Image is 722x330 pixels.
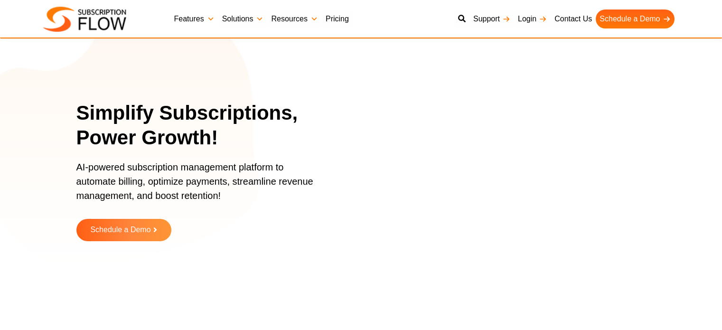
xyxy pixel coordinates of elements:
[322,9,353,28] a: Pricing
[218,9,268,28] a: Solutions
[514,9,551,28] a: Login
[469,9,514,28] a: Support
[43,7,126,32] img: Subscriptionflow
[596,9,674,28] a: Schedule a Demo
[90,226,150,234] span: Schedule a Demo
[551,9,596,28] a: Contact Us
[170,9,218,28] a: Features
[76,219,171,241] a: Schedule a Demo
[76,101,335,151] h1: Simplify Subscriptions, Power Growth!
[267,9,321,28] a: Resources
[76,160,323,212] p: AI-powered subscription management platform to automate billing, optimize payments, streamline re...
